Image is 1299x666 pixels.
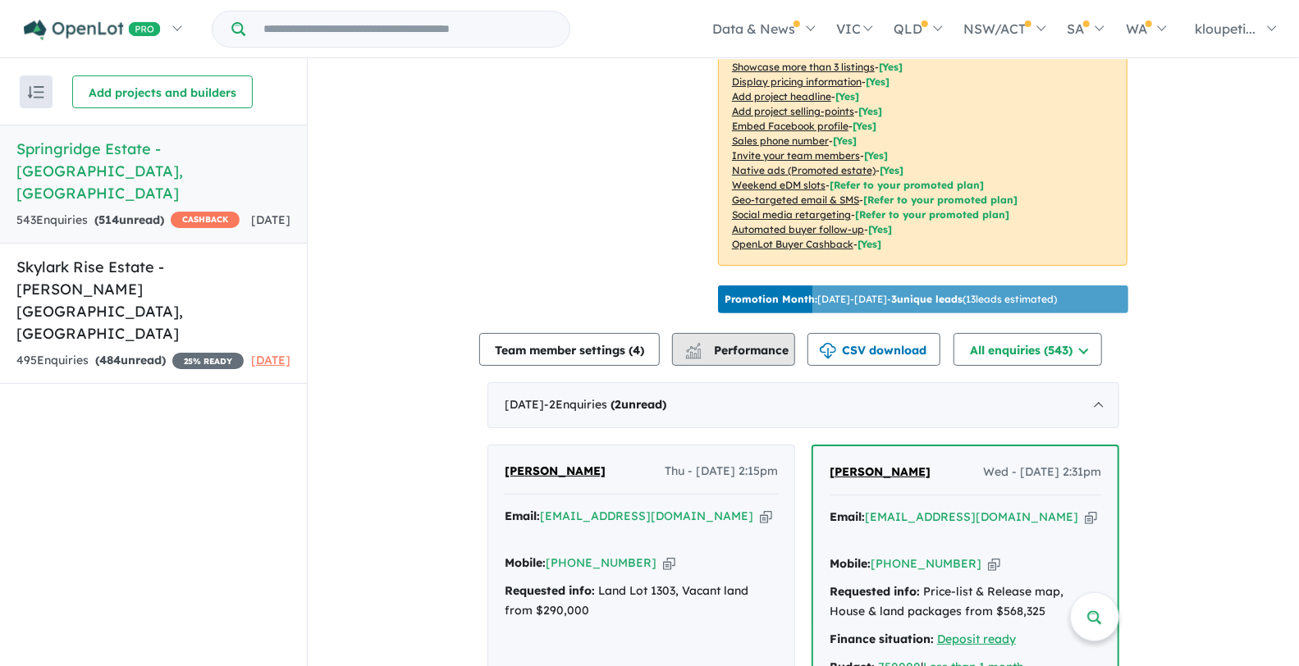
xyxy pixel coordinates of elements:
span: [Yes] [868,223,892,235]
button: Copy [988,555,1000,572]
span: Wed - [DATE] 2:31pm [983,463,1101,482]
span: [PERSON_NAME] [505,463,606,478]
img: line-chart.svg [686,343,701,352]
img: download icon [820,343,836,359]
u: Add project headline [732,90,831,103]
span: [Refer to your promoted plan] [855,208,1009,221]
span: [ Yes ] [853,120,876,132]
strong: Email: [830,509,865,524]
button: Performance [672,333,795,366]
h5: Springridge Estate - [GEOGRAPHIC_DATA] , [GEOGRAPHIC_DATA] [16,138,290,204]
img: bar-chart.svg [685,349,702,359]
span: [Yes] [858,238,881,250]
strong: Mobile: [830,556,871,571]
div: 495 Enquir ies [16,351,244,371]
span: Performance [688,343,789,358]
span: [ Yes ] [879,61,903,73]
span: 514 [98,212,119,227]
h5: Skylark Rise Estate - [PERSON_NAME][GEOGRAPHIC_DATA] , [GEOGRAPHIC_DATA] [16,256,290,344]
strong: ( unread) [95,353,166,367]
span: 484 [99,353,121,367]
span: kloupeti... [1195,21,1256,37]
span: [Refer to your promoted plan] [863,194,1018,206]
span: [DATE] [251,212,290,227]
div: Land Lot 1303, Vacant land from $290,000 [505,582,778,621]
span: [PERSON_NAME] [830,464,931,479]
a: [PERSON_NAME] [505,462,606,481]
button: Add projects and builders [72,75,253,108]
span: CASHBACK [171,212,240,228]
a: [EMAIL_ADDRESS][DOMAIN_NAME] [865,509,1078,524]
u: Social media retargeting [732,208,851,221]
span: [ Yes ] [864,149,888,162]
strong: Mobile: [505,555,546,570]
a: Deposit ready [937,632,1016,646]
strong: Requested info: [505,583,595,598]
input: Try estate name, suburb, builder or developer [249,11,566,47]
span: [ Yes ] [866,75,890,88]
u: Native ads (Promoted estate) [732,164,876,176]
div: Price-list & Release map, House & land packages from $568,325 [830,582,1101,622]
a: [PERSON_NAME] [830,463,931,482]
span: 4 [633,343,640,358]
b: 3 unique leads [891,293,963,305]
u: Embed Facebook profile [732,120,848,132]
span: 2 [615,397,621,412]
span: [ Yes ] [833,135,857,147]
span: [ Yes ] [835,90,859,103]
u: Automated buyer follow-up [732,223,864,235]
img: Openlot PRO Logo White [24,20,161,40]
button: CSV download [807,333,940,366]
u: Display pricing information [732,75,862,88]
p: Your project is only comparing to other top-performing projects in your area: - - - - - - - - - -... [718,2,1127,266]
span: [DATE] [251,353,290,367]
strong: Finance situation: [830,632,934,646]
span: 25 % READY [172,353,244,369]
span: [ Yes ] [858,105,882,117]
div: 543 Enquir ies [16,211,240,230]
u: Sales phone number [732,135,829,147]
b: Promotion Month: [725,293,817,305]
p: [DATE] - [DATE] - ( 13 leads estimated) [725,292,1057,307]
u: Invite your team members [732,149,860,162]
span: Thu - [DATE] 2:15pm [665,462,778,481]
a: [PHONE_NUMBER] [871,556,981,571]
button: Copy [1085,509,1097,526]
button: All enquiries (543) [954,333,1102,366]
strong: Requested info: [830,584,920,599]
strong: Email: [505,509,540,523]
span: - 2 Enquir ies [544,397,666,412]
button: Copy [663,554,675,572]
button: Team member settings (4) [479,333,660,366]
u: Weekend eDM slots [732,179,826,191]
strong: ( unread) [611,397,666,412]
u: Geo-targeted email & SMS [732,194,859,206]
img: sort.svg [28,86,44,98]
span: [Yes] [880,164,903,176]
a: [EMAIL_ADDRESS][DOMAIN_NAME] [540,509,753,523]
div: [DATE] [487,382,1119,428]
span: [Refer to your promoted plan] [830,179,984,191]
u: OpenLot Buyer Cashback [732,238,853,250]
strong: ( unread) [94,212,164,227]
u: Add project selling-points [732,105,854,117]
u: Showcase more than 3 listings [732,61,875,73]
a: [PHONE_NUMBER] [546,555,656,570]
button: Copy [760,508,772,525]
